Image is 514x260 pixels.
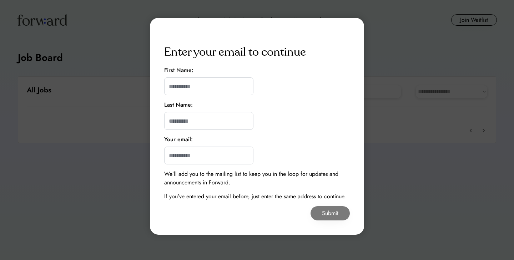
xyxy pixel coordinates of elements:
div: We’ll add you to the mailing list to keep you in the loop for updates and announcements in Forward. [164,170,350,187]
img: yH5BAEAAAAALAAAAAABAAEAAAIBRAA7 [344,32,350,38]
div: Last Name: [164,101,193,109]
button: Submit [311,206,350,220]
div: Your email: [164,135,193,144]
div: If you’ve entered your email before, just enter the same address to continue. [164,192,346,201]
div: Enter your email to continue [164,44,306,61]
div: First Name: [164,66,193,75]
